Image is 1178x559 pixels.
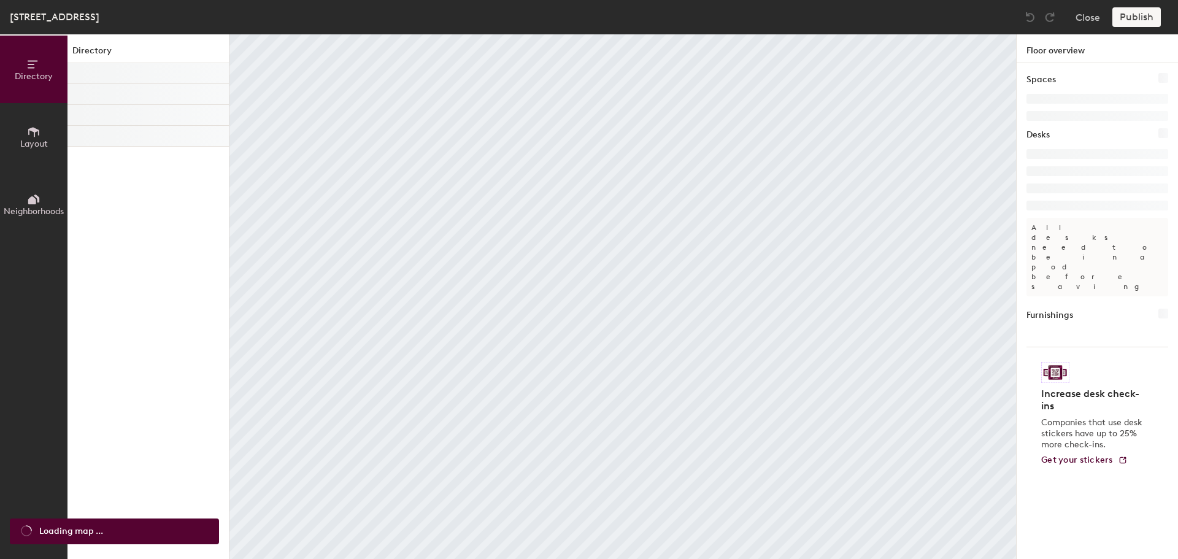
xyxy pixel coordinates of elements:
[1041,362,1069,383] img: Sticker logo
[1041,455,1128,466] a: Get your stickers
[4,206,64,217] span: Neighborhoods
[39,525,103,538] span: Loading map ...
[1026,73,1056,87] h1: Spaces
[1024,11,1036,23] img: Undo
[67,44,229,63] h1: Directory
[1041,455,1113,465] span: Get your stickers
[1026,128,1050,142] h1: Desks
[229,34,1016,559] canvas: Map
[1041,388,1146,412] h4: Increase desk check-ins
[20,139,48,149] span: Layout
[1041,417,1146,450] p: Companies that use desk stickers have up to 25% more check-ins.
[1017,34,1178,63] h1: Floor overview
[1076,7,1100,27] button: Close
[15,71,53,82] span: Directory
[1026,218,1168,296] p: All desks need to be in a pod before saving
[1044,11,1056,23] img: Redo
[10,9,99,25] div: [STREET_ADDRESS]
[1026,309,1073,322] h1: Furnishings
